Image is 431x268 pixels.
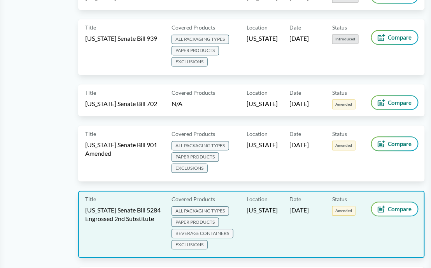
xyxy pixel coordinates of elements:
span: PAPER PRODUCTS [172,152,219,162]
span: Status [332,195,347,203]
span: [US_STATE] Senate Bill 901 Amended [85,141,162,158]
span: PAPER PRODUCTS [172,46,219,55]
span: [US_STATE] [247,206,278,214]
span: Date [289,23,301,31]
span: Amended [332,141,356,150]
button: Compare [372,96,418,109]
span: ALL PACKAGING TYPES [172,206,229,216]
span: Title [85,23,96,31]
span: [DATE] [289,99,309,108]
span: Compare [388,141,412,147]
span: PAPER PRODUCTS [172,218,219,227]
span: BEVERAGE CONTAINERS [172,229,233,238]
span: Covered Products [172,89,215,97]
button: Compare [372,137,418,150]
span: Covered Products [172,130,215,138]
span: [US_STATE] [247,99,278,108]
span: Amended [332,206,356,216]
span: [US_STATE] [247,34,278,43]
span: Location [247,195,268,203]
span: EXCLUSIONS [172,57,208,66]
span: Date [289,195,301,203]
button: Compare [372,31,418,44]
span: Covered Products [172,195,215,203]
span: Location [247,23,268,31]
span: Status [332,23,347,31]
span: [US_STATE] Senate Bill 5284 Engrossed 2nd Substitute [85,206,162,223]
span: Title [85,195,96,203]
span: Date [289,130,301,138]
span: Amended [332,99,356,109]
span: Introduced [332,34,359,44]
span: ALL PACKAGING TYPES [172,141,229,150]
span: Compare [388,34,412,40]
span: Covered Products [172,23,215,31]
span: Compare [388,206,412,212]
span: [DATE] [289,141,309,149]
span: [DATE] [289,34,309,43]
span: [US_STATE] Senate Bill 702 [85,99,157,108]
span: Location [247,130,268,138]
span: ALL PACKAGING TYPES [172,35,229,44]
span: N/A [172,100,182,107]
span: Title [85,89,96,97]
span: [US_STATE] Senate Bill 939 [85,34,157,43]
span: EXCLUSIONS [172,164,208,173]
span: Location [247,89,268,97]
button: Compare [372,202,418,216]
span: Date [289,89,301,97]
span: [US_STATE] [247,141,278,149]
span: [DATE] [289,206,309,214]
span: Title [85,130,96,138]
span: Compare [388,99,412,106]
span: EXCLUSIONS [172,240,208,249]
span: Status [332,89,347,97]
span: Status [332,130,347,138]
